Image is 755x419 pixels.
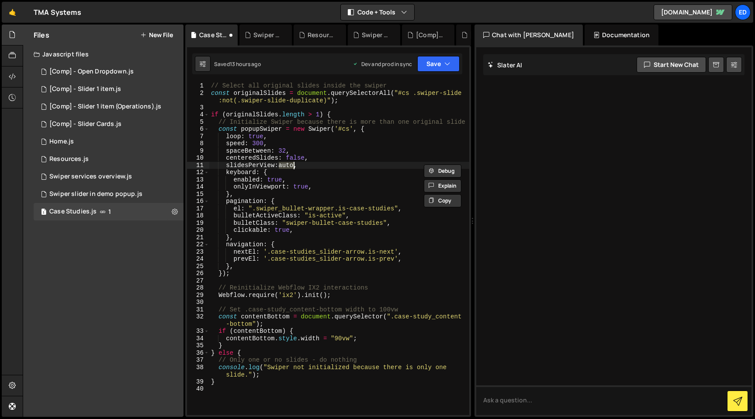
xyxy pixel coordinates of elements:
div: Chat with [PERSON_NAME] [474,24,583,45]
button: Debug [424,164,461,178]
div: [Comp] - Open Dropdown.js [49,68,134,76]
div: [Comp] - Slider 1 item (Operations).js [49,103,161,111]
div: 21 [187,234,209,241]
div: 11 [187,162,209,169]
div: 6 [187,126,209,133]
div: 28 [187,284,209,292]
div: 27 [187,277,209,285]
div: 20 [187,227,209,234]
div: 15745/41885.js [34,80,184,98]
div: 39 [187,378,209,386]
div: 1 [187,82,209,90]
div: 15745/46796.js [34,203,184,220]
div: 25 [187,263,209,270]
button: Explain [424,179,461,192]
button: Copy [424,194,461,207]
div: 26 [187,270,209,277]
div: 29 [187,292,209,299]
div: Case Studies.js [49,208,97,216]
div: 33 [187,328,209,335]
div: 40 [187,385,209,393]
div: 19 [187,220,209,227]
div: 15745/41882.js [34,133,184,150]
span: 1 [108,208,111,215]
div: 3 [187,104,209,112]
button: Code + Tools [341,4,414,20]
div: Javascript files [23,45,184,63]
div: 34 [187,335,209,342]
a: [DOMAIN_NAME] [654,4,732,20]
div: [Comp] - Slider Cards.js [49,120,121,128]
div: Swiper services overview.js [253,31,281,39]
div: Swiper services overview.js [49,173,132,181]
div: 13 [187,176,209,184]
div: 24 [187,255,209,263]
div: 12 [187,169,209,176]
div: 4 [187,111,209,119]
div: 31 [187,306,209,314]
div: 5 [187,119,209,126]
div: Swiper slider in demo popup.js [49,190,142,198]
button: Start new chat [637,57,706,73]
div: TMA Systems [34,7,81,17]
div: 15745/44803.js [34,168,184,185]
div: 23 [187,248,209,256]
span: 1 [41,209,46,216]
div: 36 [187,349,209,357]
div: Dev and prod in sync [353,60,412,68]
div: 22 [187,241,209,248]
div: 15745/41947.js [34,63,184,80]
div: Saved [214,60,261,68]
h2: Slater AI [488,61,523,69]
div: Home.js [49,138,74,146]
div: 15745/41948.js [34,98,184,115]
div: Resources.js [49,155,89,163]
div: [Comp] - Open Dropdown.js [416,31,444,39]
div: 15 [187,191,209,198]
button: New File [140,31,173,38]
div: 15745/44306.js [34,150,184,168]
div: 30 [187,299,209,306]
div: 35 [187,342,209,349]
div: 14 [187,183,209,191]
div: 15745/43499.js [34,185,184,203]
div: 8 [187,140,209,147]
div: 38 [187,364,209,378]
div: 18 [187,212,209,220]
div: [Comp] - Slider 1 item.js [49,85,121,93]
div: 13 hours ago [230,60,261,68]
div: Swiper slider in demo popup.js [362,31,390,39]
div: 17 [187,205,209,213]
div: 32 [187,313,209,328]
h2: Files [34,30,49,40]
div: 37 [187,356,209,364]
button: Save [417,56,460,72]
div: 2 [187,90,209,104]
div: 9 [187,147,209,155]
div: 10 [187,154,209,162]
div: 15745/42002.js [34,115,184,133]
div: [Comp] - Slider 1 item.js [470,31,498,39]
div: Documentation [585,24,658,45]
div: 7 [187,133,209,140]
div: Resources.js [308,31,336,39]
div: 16 [187,198,209,205]
a: Ed [735,4,751,20]
a: 🤙 [2,2,23,23]
div: Case Studies.js [199,31,227,39]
